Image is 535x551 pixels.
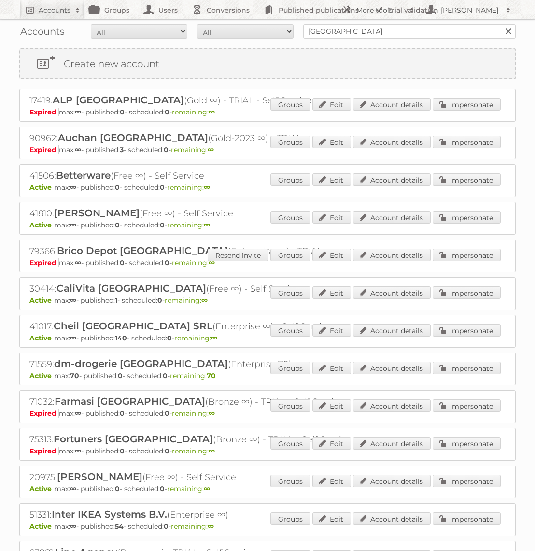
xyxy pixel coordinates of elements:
[270,437,310,450] a: Groups
[165,258,169,267] strong: 0
[165,108,169,116] strong: 0
[270,136,310,148] a: Groups
[171,145,214,154] span: remaining:
[120,258,125,267] strong: 0
[208,145,214,154] strong: ∞
[164,522,169,531] strong: 0
[433,211,501,224] a: Impersonate
[353,173,431,186] a: Account details
[353,399,431,412] a: Account details
[29,170,367,182] h2: 41506: (Free ∞) - Self Service
[160,183,165,192] strong: 0
[312,98,351,111] a: Edit
[207,371,216,380] strong: 70
[270,98,310,111] a: Groups
[29,484,54,493] span: Active
[204,183,210,192] strong: ∞
[211,334,217,342] strong: ∞
[29,296,54,305] span: Active
[70,221,76,229] strong: ∞
[29,334,54,342] span: Active
[204,484,210,493] strong: ∞
[70,484,76,493] strong: ∞
[29,245,367,257] h2: 79366: (Enterprise ∞) - TRIAL
[312,362,351,374] a: Edit
[270,286,310,299] a: Groups
[172,409,215,418] span: remaining:
[29,221,506,229] p: max: - published: - scheduled: -
[29,258,59,267] span: Expired
[29,433,367,446] h2: 75313: (Bronze ∞) - TRIAL - Self Service
[56,170,111,181] span: Betterware
[353,324,431,337] a: Account details
[53,94,184,106] span: ALP [GEOGRAPHIC_DATA]
[70,183,76,192] strong: ∞
[120,409,125,418] strong: 0
[29,145,506,154] p: max: - published: - scheduled: -
[70,296,76,305] strong: ∞
[29,283,367,295] h2: 30414: (Free ∞) - Self Service
[120,447,125,455] strong: 0
[433,173,501,186] a: Impersonate
[52,509,167,520] span: Inter IKEA Systems B.V.
[20,49,515,78] a: Create new account
[312,437,351,450] a: Edit
[75,145,81,154] strong: ∞
[433,399,501,412] a: Impersonate
[115,296,117,305] strong: 1
[115,484,120,493] strong: 0
[312,173,351,186] a: Edit
[29,409,59,418] span: Expired
[172,447,215,455] span: remaining:
[353,211,431,224] a: Account details
[312,286,351,299] a: Edit
[353,286,431,299] a: Account details
[312,324,351,337] a: Edit
[433,249,501,261] a: Impersonate
[29,371,506,380] p: max: - published: - scheduled: -
[201,296,208,305] strong: ∞
[270,324,310,337] a: Groups
[29,471,367,483] h2: 20975: (Free ∞) - Self Service
[115,183,120,192] strong: 0
[29,522,54,531] span: Active
[75,258,81,267] strong: ∞
[172,258,215,267] span: remaining:
[353,362,431,374] a: Account details
[312,512,351,525] a: Edit
[29,484,506,493] p: max: - published: - scheduled: -
[270,249,310,261] a: Groups
[115,221,120,229] strong: 0
[57,245,228,256] span: Brico Depot [GEOGRAPHIC_DATA]
[29,296,506,305] p: max: - published: - scheduled: -
[270,173,310,186] a: Groups
[160,484,165,493] strong: 0
[167,221,210,229] span: remaining:
[270,475,310,487] a: Groups
[54,320,212,332] span: Cheil [GEOGRAPHIC_DATA] SRL
[29,447,59,455] span: Expired
[433,324,501,337] a: Impersonate
[312,136,351,148] a: Edit
[29,108,59,116] span: Expired
[75,409,81,418] strong: ∞
[29,207,367,220] h2: 41810: (Free ∞) - Self Service
[353,512,431,525] a: Account details
[165,409,169,418] strong: 0
[356,5,405,15] h2: More tools
[54,433,213,445] span: Fortuners [GEOGRAPHIC_DATA]
[164,145,169,154] strong: 0
[167,484,210,493] span: remaining:
[70,371,79,380] strong: 70
[167,334,172,342] strong: 0
[163,371,168,380] strong: 0
[29,509,367,521] h2: 51331: (Enterprise ∞)
[29,132,367,144] h2: 90962: (Gold-2023 ∞) - TRIAL
[270,512,310,525] a: Groups
[353,437,431,450] a: Account details
[115,334,127,342] strong: 140
[353,136,431,148] a: Account details
[29,183,506,192] p: max: - published: - scheduled: -
[208,522,214,531] strong: ∞
[29,183,54,192] span: Active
